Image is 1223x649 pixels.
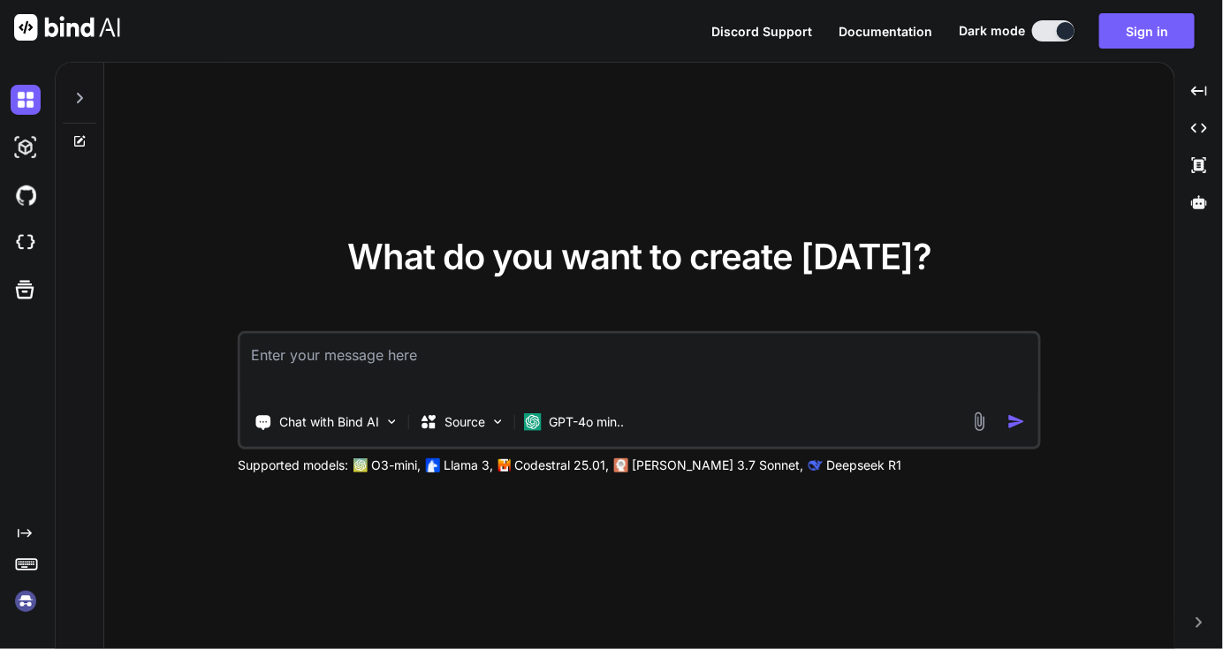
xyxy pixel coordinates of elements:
button: Discord Support [711,22,812,41]
img: Mistral-AI [498,459,511,472]
img: Bind AI [14,14,120,41]
img: attachment [969,411,990,432]
p: Deepseek R1 [826,457,901,474]
img: icon [1007,412,1026,431]
img: claude [614,458,628,472]
span: Dark mode [959,22,1025,40]
img: claude [809,458,823,472]
p: Codestral 25.01, [514,457,609,474]
p: Source [444,413,485,431]
img: signin [11,586,41,616]
span: Documentation [839,24,932,39]
p: Chat with Bind AI [279,413,379,431]
button: Sign in [1099,13,1195,49]
img: darkAi-studio [11,132,41,162]
img: Llama2 [426,458,440,472]
p: [PERSON_NAME] 3.7 Sonnet, [632,457,803,474]
img: cloudideIcon [11,228,41,258]
span: What do you want to create [DATE]? [347,235,931,278]
button: Documentation [839,22,932,41]
p: GPT-4o min.. [549,413,624,431]
img: GPT-4o mini [524,413,542,431]
img: Pick Models [490,414,505,429]
img: githubDark [11,180,41,210]
p: Llama 3, [444,457,493,474]
p: Supported models: [238,457,348,474]
img: Pick Tools [384,414,399,429]
span: Discord Support [711,24,812,39]
p: O3-mini, [371,457,421,474]
img: darkChat [11,85,41,115]
img: GPT-4 [353,458,368,472]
